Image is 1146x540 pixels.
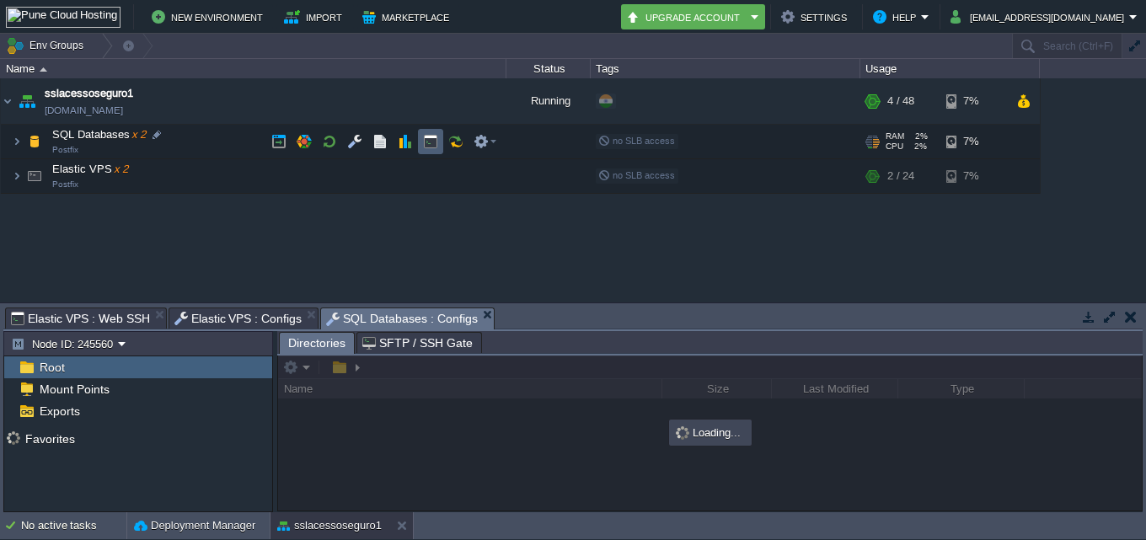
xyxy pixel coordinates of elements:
[51,128,148,141] a: SQL Databasesx 2Postfix
[626,7,746,27] button: Upgrade Account
[911,131,928,142] span: 2%
[21,512,126,539] div: No active tasks
[52,179,78,190] span: Postfix
[22,431,78,446] span: Favorites
[11,336,118,351] button: Node ID: 245560
[45,85,133,102] a: sslacessoseguro1
[36,382,112,397] a: Mount Points
[52,145,78,155] span: Postfix
[36,404,83,419] a: Exports
[598,170,675,180] span: no SLB access
[36,360,67,375] a: Root
[326,308,478,329] span: SQL Databases : Configs
[506,78,591,124] div: Running
[886,142,903,152] span: CPU
[12,125,22,158] img: AMDAwAAAACH5BAEAAAAALAAAAAABAAEAAAICRAEAOw==
[507,59,590,78] div: Status
[946,78,1001,124] div: 7%
[40,67,47,72] img: AMDAwAAAACH5BAEAAAAALAAAAAABAAEAAAICRAEAOw==
[910,142,927,152] span: 2%
[134,517,255,534] button: Deployment Manager
[51,127,148,142] span: SQL Databases
[174,308,303,329] span: Elastic VPS : Configs
[592,59,859,78] div: Tags
[6,34,89,57] button: Env Groups
[1,78,14,124] img: AMDAwAAAACH5BAEAAAAALAAAAAABAAEAAAICRAEAOw==
[873,7,921,27] button: Help
[112,163,129,175] span: x 2
[130,128,147,141] span: x 2
[946,125,1001,158] div: 7%
[362,333,473,353] span: SFTP / SSH Gate
[946,159,1001,193] div: 7%
[781,7,852,27] button: Settings
[15,78,39,124] img: AMDAwAAAACH5BAEAAAAALAAAAAABAAEAAAICRAEAOw==
[51,162,131,176] span: Elastic VPS
[362,7,454,27] button: Marketplace
[22,432,78,446] a: Favorites
[288,333,345,354] span: Directories
[951,7,1129,27] button: [EMAIL_ADDRESS][DOMAIN_NAME]
[12,159,22,193] img: AMDAwAAAACH5BAEAAAAALAAAAAABAAEAAAICRAEAOw==
[671,421,750,444] div: Loading...
[6,7,120,28] img: Pune Cloud Hosting
[886,131,904,142] span: RAM
[23,159,46,193] img: AMDAwAAAACH5BAEAAAAALAAAAAABAAEAAAICRAEAOw==
[11,308,150,329] span: Elastic VPS : Web SSH
[152,7,268,27] button: New Environment
[598,136,675,146] span: no SLB access
[887,78,914,124] div: 4 / 48
[284,7,347,27] button: Import
[23,125,46,158] img: AMDAwAAAACH5BAEAAAAALAAAAAABAAEAAAICRAEAOw==
[277,517,382,534] button: sslacessoseguro1
[861,59,1039,78] div: Usage
[2,59,506,78] div: Name
[51,163,131,175] a: Elastic VPSx 2Postfix
[887,159,914,193] div: 2 / 24
[45,102,123,119] span: [DOMAIN_NAME]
